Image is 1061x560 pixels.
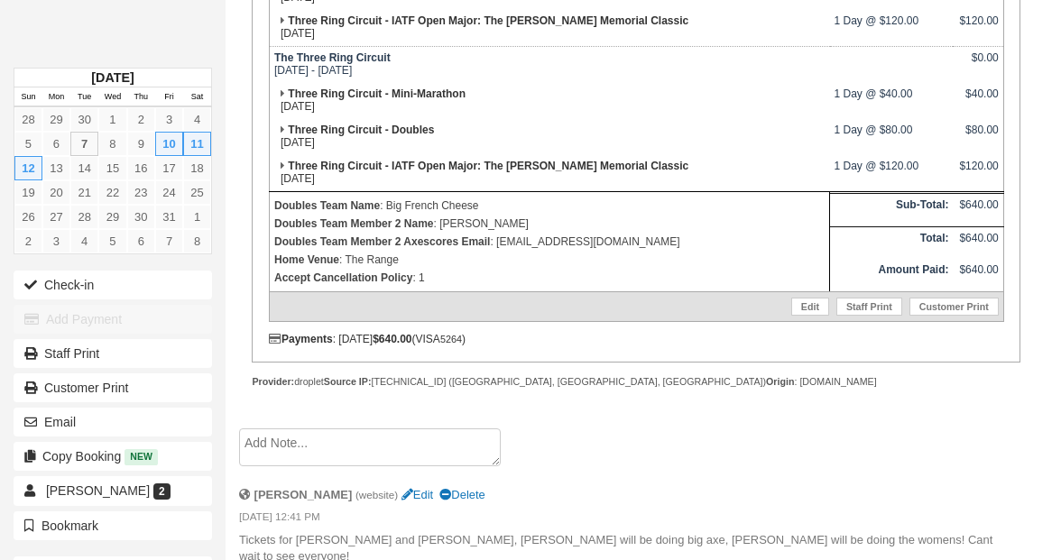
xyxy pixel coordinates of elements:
[70,107,98,132] a: 30
[98,180,126,205] a: 22
[957,124,998,151] div: $80.00
[953,259,1003,291] td: $640.00
[42,87,70,107] th: Mon
[14,476,212,505] a: [PERSON_NAME] 2
[953,193,1003,226] td: $640.00
[125,449,158,464] span: New
[98,132,126,156] a: 8
[183,229,211,253] a: 8
[269,47,829,84] td: [DATE] - [DATE]
[830,193,954,226] th: Sub-Total:
[830,155,954,192] td: 1 Day @ $120.00
[42,205,70,229] a: 27
[14,229,42,253] a: 2
[70,180,98,205] a: 21
[127,229,155,253] a: 6
[155,107,183,132] a: 3
[288,14,688,27] strong: Three Ring Circuit - IATF Open Major: The [PERSON_NAME] Memorial Classic
[70,229,98,253] a: 4
[127,180,155,205] a: 23
[155,229,183,253] a: 7
[957,51,998,78] div: $0.00
[70,132,98,156] a: 7
[957,14,998,41] div: $120.00
[183,180,211,205] a: 25
[274,251,825,269] p: : The Range
[14,87,42,107] th: Sun
[127,107,155,132] a: 2
[830,259,954,291] th: Amount Paid:
[909,298,999,316] a: Customer Print
[239,510,1008,529] em: [DATE] 12:41 PM
[14,373,212,402] a: Customer Print
[98,205,126,229] a: 29
[836,298,902,316] a: Staff Print
[14,205,42,229] a: 26
[155,87,183,107] th: Fri
[98,156,126,180] a: 15
[324,376,372,387] strong: Source IP:
[14,180,42,205] a: 19
[274,271,412,284] strong: Accept Cancellation Policy
[269,155,829,192] td: [DATE]
[46,483,150,498] span: [PERSON_NAME]
[14,442,212,471] button: Copy Booking New
[274,199,380,212] strong: Doubles Team Name
[183,132,211,156] a: 11
[42,107,70,132] a: 29
[42,132,70,156] a: 6
[274,233,825,251] p: : [EMAIL_ADDRESS][DOMAIN_NAME]
[274,215,825,233] p: : [PERSON_NAME]
[155,180,183,205] a: 24
[155,205,183,229] a: 31
[14,511,212,540] button: Bookmark
[153,483,171,500] span: 2
[274,197,825,215] p: : Big French Cheese
[274,217,434,230] strong: Doubles Team Member 2 Name
[269,333,1004,345] div: : [DATE] (VISA )
[355,489,398,500] small: (website)
[288,87,466,100] strong: Three Ring Circuit - Mini-Marathon
[98,107,126,132] a: 1
[269,83,829,119] td: [DATE]
[269,119,829,155] td: [DATE]
[98,87,126,107] th: Wed
[791,298,829,316] a: Edit
[70,205,98,229] a: 28
[14,132,42,156] a: 5
[269,333,333,345] strong: Payments
[127,132,155,156] a: 9
[70,87,98,107] th: Tue
[183,107,211,132] a: 4
[953,226,1003,259] td: $640.00
[252,376,294,387] strong: Provider:
[766,376,794,387] strong: Origin
[183,205,211,229] a: 1
[830,83,954,119] td: 1 Day @ $40.00
[957,87,998,115] div: $40.00
[183,87,211,107] th: Sat
[70,156,98,180] a: 14
[254,488,353,501] strong: [PERSON_NAME]
[830,119,954,155] td: 1 Day @ $80.00
[274,253,339,266] strong: Home Venue
[14,305,212,334] button: Add Payment
[440,334,462,344] small: 5264
[127,205,155,229] a: 30
[439,488,484,501] a: Delete
[373,333,411,345] strong: $640.00
[830,10,954,47] td: 1 Day @ $120.00
[252,375,1020,389] div: droplet [TECHNICAL_ID] ([GEOGRAPHIC_DATA], [GEOGRAPHIC_DATA], [GEOGRAPHIC_DATA]) : [DOMAIN_NAME]
[127,87,155,107] th: Thu
[155,156,183,180] a: 17
[957,160,998,187] div: $120.00
[183,156,211,180] a: 18
[42,180,70,205] a: 20
[274,235,490,248] strong: Doubles Team Member 2 Axescores Email
[14,339,212,368] a: Staff Print
[42,156,70,180] a: 13
[14,107,42,132] a: 28
[274,269,825,287] p: : 1
[830,226,954,259] th: Total:
[127,156,155,180] a: 16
